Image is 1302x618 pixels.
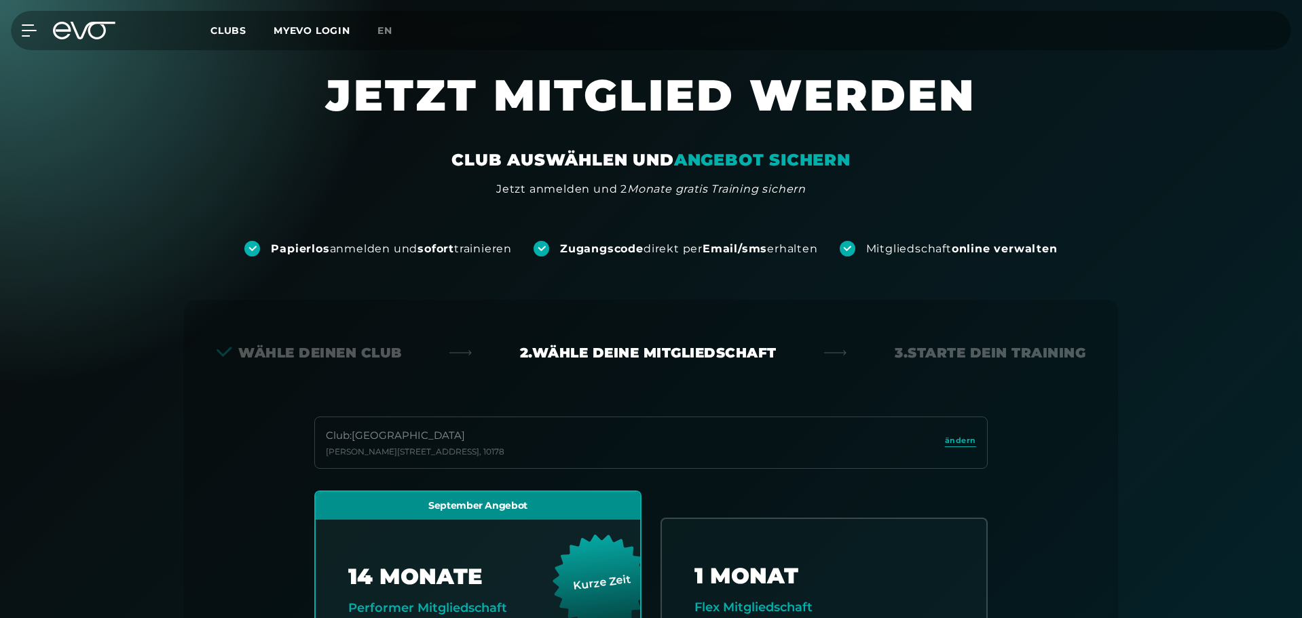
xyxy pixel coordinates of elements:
[377,24,392,37] span: en
[627,182,806,195] em: Monate gratis Training sichern
[703,242,767,255] strong: Email/sms
[244,68,1058,149] h1: JETZT MITGLIED WERDEN
[210,24,274,37] a: Clubs
[945,435,976,446] span: ändern
[274,24,350,37] a: MYEVO LOGIN
[560,242,817,256] div: direkt per erhalten
[417,242,454,255] strong: sofort
[326,446,504,457] div: [PERSON_NAME][STREET_ADDRESS] , 10178
[674,150,851,170] em: ANGEBOT SICHERN
[326,428,504,444] div: Club : [GEOGRAPHIC_DATA]
[945,435,976,450] a: ändern
[952,242,1058,255] strong: online verwalten
[451,149,850,171] div: CLUB AUSWÄHLEN UND
[560,242,644,255] strong: Zugangscode
[377,23,409,39] a: en
[895,343,1085,362] div: 3. Starte dein Training
[217,343,402,362] div: Wähle deinen Club
[520,343,777,362] div: 2. Wähle deine Mitgliedschaft
[496,181,806,197] div: Jetzt anmelden und 2
[210,24,246,37] span: Clubs
[271,242,512,256] div: anmelden und trainieren
[866,242,1058,256] div: Mitgliedschaft
[271,242,329,255] strong: Papierlos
